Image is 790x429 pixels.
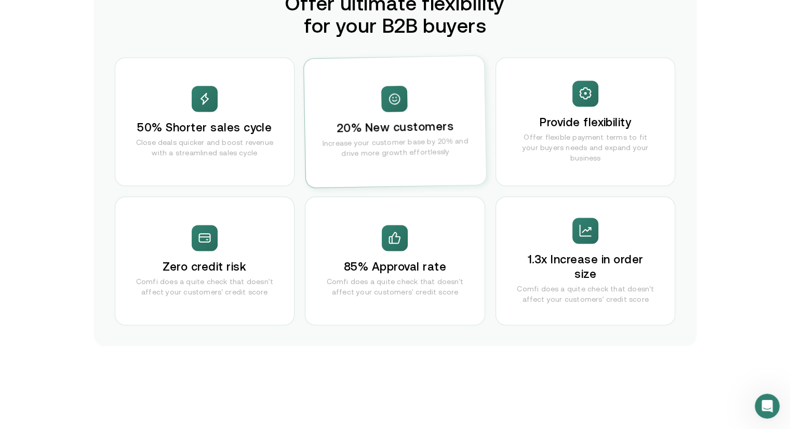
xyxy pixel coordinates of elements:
[197,91,212,106] img: spark
[578,86,593,101] img: spark
[540,115,631,130] h3: Provide flexibility
[136,276,274,297] p: Comfi does a quite check that doesn't affect your customers' credit score
[136,137,274,158] p: Close deals quicker and boost revenue with a streamlined sales cycle
[316,136,475,159] p: Increase your customer base by 20% and drive more growth effortlessly
[326,276,464,297] p: Comfi does a quite check that doesn't affect your customers' credit score
[197,231,212,246] img: spark
[517,284,654,304] p: Comfi does a quite check that doesn't affect your customers' credit score
[337,119,454,136] h3: 20% New customers
[755,394,780,419] iframe: Intercom live chat
[137,120,272,135] h3: 50% Shorter sales cycle
[517,252,654,281] h3: 1.3x Increase in order size
[517,132,654,163] p: Offer flexible payment terms to fit your buyers needs and expand your business
[163,260,246,274] h3: Zero credit risk
[578,223,593,238] img: spark
[387,92,401,106] img: spark
[387,231,402,246] img: spark
[344,260,446,274] h3: 85% Approval rate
